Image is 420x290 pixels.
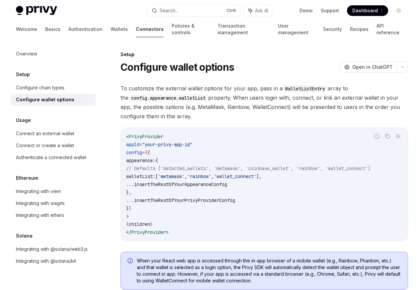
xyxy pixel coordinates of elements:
span: > [126,213,129,219]
span: ... [126,181,134,187]
a: Wallets [111,21,128,37]
h5: Solana [16,232,33,240]
span: > [166,229,169,235]
a: Integrating with viem [11,185,96,197]
a: User management [278,21,315,37]
span: } [126,205,129,211]
span: { [147,149,150,155]
a: Integrating with wagmi [11,197,96,209]
span: Ask AI [255,7,268,14]
svg: Info [127,258,134,265]
div: Connect or create a wallet [16,142,74,149]
h5: Ethereum [16,174,38,182]
a: Security [323,21,342,37]
h5: Usage [16,116,31,124]
span: To customize the external wallet options for your app, pass in a array to the property. When user... [121,84,408,121]
button: Toggle dark mode [393,5,404,16]
span: Ctrl K [226,8,236,13]
div: Integrating with @solana/web3.js [16,245,88,253]
span: insertTheRestOfYourPrivyProviderConfig [134,197,235,203]
a: API reference [377,21,404,37]
span: { [145,149,147,155]
span: children [129,221,150,227]
div: Connect an external wallet [16,130,74,138]
button: Search...CtrlK [147,5,240,17]
button: Ask AI [244,5,273,17]
span: PrivyProvider [131,229,166,235]
h5: Setup [16,70,30,78]
span: }, [126,189,131,195]
span: // Defaults ['detected_wallets', 'metamask', 'coinbase_wallet', 'rainbow', 'wallet_connect'] [126,165,371,171]
button: Copy the contents from the code block [383,132,392,141]
span: = [139,142,142,147]
span: { [126,221,129,227]
code: config.appearance.walletList [128,94,208,102]
img: light logo [16,6,57,15]
span: "your-privy-app-id" [142,142,193,147]
span: [ [155,173,158,179]
span: Dashboard [352,7,378,14]
a: Connect an external wallet [11,128,96,140]
span: } [129,205,131,211]
span: config [126,149,142,155]
span: < [126,134,129,140]
a: Support [321,7,339,14]
a: Connectors [136,21,164,37]
div: Setup [121,51,408,58]
a: Welcome [16,21,37,37]
div: Configure chain types [16,84,64,92]
span: { [155,157,158,163]
div: Authenticate a connected wallet [16,153,86,161]
h1: Configure wallet options [121,61,234,73]
span: </ [126,229,131,235]
a: Authenticate a connected wallet [11,151,96,163]
span: appId [126,142,139,147]
a: Recipes [350,21,369,37]
a: Configure chain types [11,82,96,94]
span: , [185,173,187,179]
a: Policies & controls [172,21,210,37]
span: PrivyProvider [129,134,163,140]
a: Configure wallet options [11,94,96,106]
span: ], [256,173,262,179]
span: = [142,149,145,155]
span: } [150,221,153,227]
span: , [211,173,214,179]
span: appearance: [126,157,155,163]
span: When your React web app is accessed through the in-app browser of a mobile wallet (e.g., Rainbow,... [137,257,401,284]
span: 'wallet_connect' [214,173,256,179]
a: Connect or create a wallet [11,140,96,151]
a: Dashboard [347,5,388,16]
a: Integrating with @solana/web3.js [11,243,96,255]
button: Report incorrect code [373,132,381,141]
a: Demo [299,7,313,14]
div: Overview [16,50,37,58]
button: Ask AI [394,132,402,141]
a: Overview [11,48,96,60]
a: Authentication [68,21,103,37]
code: WalletListEntry [283,85,328,92]
div: Integrating with wagmi [16,199,64,207]
div: Integrating with @solana/kit [16,257,76,265]
a: Basics [45,21,60,37]
a: Integrating with ethers [11,209,96,221]
span: ... [126,197,134,203]
span: insertTheRestOfYourAppearanceConfig [134,181,227,187]
span: Open in ChatGPT [352,64,393,70]
div: Integrating with ethers [16,211,64,219]
span: walletList: [126,173,155,179]
a: Integrating with @solana/kit [11,255,96,267]
span: 'rainbow' [187,173,211,179]
button: Open in ChatGPT [340,61,397,73]
span: 'metamask' [158,173,185,179]
div: Integrating with viem [16,187,61,195]
div: Configure wallet options [16,96,74,104]
div: Search... [160,7,178,15]
a: Transaction management [217,21,270,37]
